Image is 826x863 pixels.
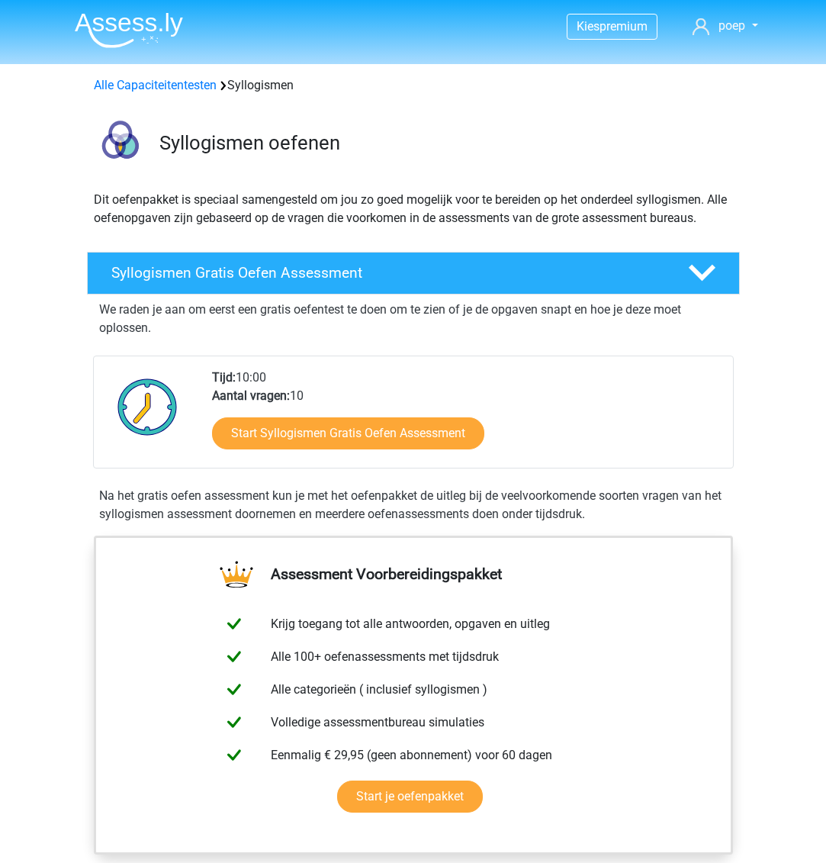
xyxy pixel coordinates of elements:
a: Syllogismen Gratis Oefen Assessment [81,252,746,295]
div: 10:00 10 [201,369,732,468]
a: Start Syllogismen Gratis Oefen Assessment [212,417,484,449]
a: poep [686,17,763,35]
div: Na het gratis oefen assessment kun je met het oefenpakket de uitleg bij de veelvoorkomende soorte... [93,487,734,523]
h3: Syllogismen oefenen [159,131,728,155]
a: Alle Capaciteitentesten [94,78,217,92]
img: Assessly [75,12,183,48]
span: premium [599,19,648,34]
div: Syllogismen [88,76,739,95]
p: Dit oefenpakket is speciaal samengesteld om jou zo goed mogelijk voor te bereiden op het onderdee... [94,191,733,227]
b: Aantal vragen: [212,388,290,403]
img: Klok [109,369,186,445]
h4: Syllogismen Gratis Oefen Assessment [111,264,664,282]
span: Kies [577,19,599,34]
p: We raden je aan om eerst een gratis oefentest te doen om te zien of je de opgaven snapt en hoe je... [99,301,728,337]
img: syllogismen [88,113,153,178]
span: poep [718,18,745,33]
a: Kiespremium [567,16,657,37]
b: Tijd: [212,370,236,385]
a: Start je oefenpakket [337,781,483,813]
